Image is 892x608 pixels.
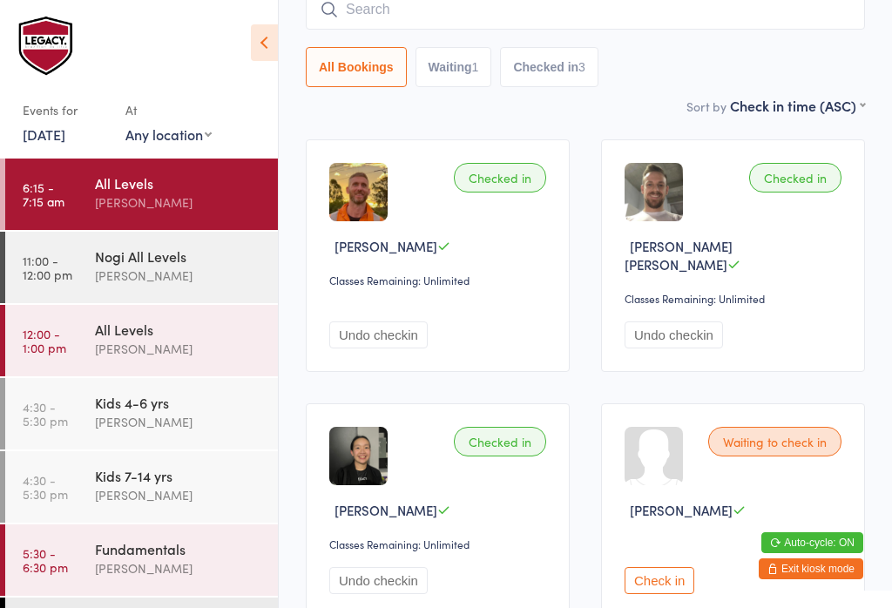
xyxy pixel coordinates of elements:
div: Kids 7-14 yrs [95,466,263,485]
div: Classes Remaining: Unlimited [625,291,847,306]
div: 1 [472,60,479,74]
time: 12:00 - 1:00 pm [23,327,66,355]
button: Undo checkin [625,321,723,348]
time: 11:00 - 12:00 pm [23,253,72,281]
div: Waiting to check in [708,427,841,456]
div: [PERSON_NAME] [95,193,263,213]
a: 11:00 -12:00 pmNogi All Levels[PERSON_NAME] [5,232,278,303]
div: Check in time (ASC) [730,96,865,115]
div: [PERSON_NAME] [95,485,263,505]
div: Any location [125,125,212,144]
div: All Levels [95,173,263,193]
time: 4:30 - 5:30 pm [23,473,68,501]
time: 5:30 - 6:30 pm [23,546,68,574]
div: Kids 4-6 yrs [95,393,263,412]
img: Legacy Brazilian Jiu Jitsu [17,13,78,78]
div: 3 [578,60,585,74]
div: [PERSON_NAME] [95,412,263,432]
time: 4:30 - 5:30 pm [23,400,68,428]
button: Undo checkin [329,567,428,594]
a: 4:30 -5:30 pmKids 7-14 yrs[PERSON_NAME] [5,451,278,523]
a: 6:15 -7:15 amAll Levels[PERSON_NAME] [5,159,278,230]
time: 6:15 - 7:15 am [23,180,64,208]
a: 12:00 -1:00 pmAll Levels[PERSON_NAME] [5,305,278,376]
span: [PERSON_NAME] [334,501,437,519]
div: Fundamentals [95,539,263,558]
a: 4:30 -5:30 pmKids 4-6 yrs[PERSON_NAME] [5,378,278,449]
div: [PERSON_NAME] [95,558,263,578]
img: image1688462613.png [625,163,683,221]
button: Exit kiosk mode [759,558,863,579]
button: Undo checkin [329,321,428,348]
span: [PERSON_NAME] [630,501,733,519]
div: [PERSON_NAME] [95,266,263,286]
a: 5:30 -6:30 pmFundamentals[PERSON_NAME] [5,524,278,596]
div: At [125,96,212,125]
div: Checked in [454,163,546,193]
div: Nogi All Levels [95,247,263,266]
span: [PERSON_NAME] [334,237,437,255]
button: Checked in3 [500,47,598,87]
button: All Bookings [306,47,407,87]
img: image1717197618.png [329,427,388,485]
button: Waiting1 [416,47,492,87]
a: [DATE] [23,125,65,144]
div: Checked in [454,427,546,456]
button: Auto-cycle: ON [761,532,863,553]
div: All Levels [95,320,263,339]
div: Checked in [749,163,841,193]
img: image1688468864.png [329,163,388,221]
button: Check in [625,567,694,594]
label: Sort by [686,98,726,115]
div: Events for [23,96,108,125]
div: Classes Remaining: Unlimited [329,273,551,287]
div: Classes Remaining: Unlimited [329,537,551,551]
span: [PERSON_NAME] [PERSON_NAME] [625,237,733,274]
div: [PERSON_NAME] [95,339,263,359]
